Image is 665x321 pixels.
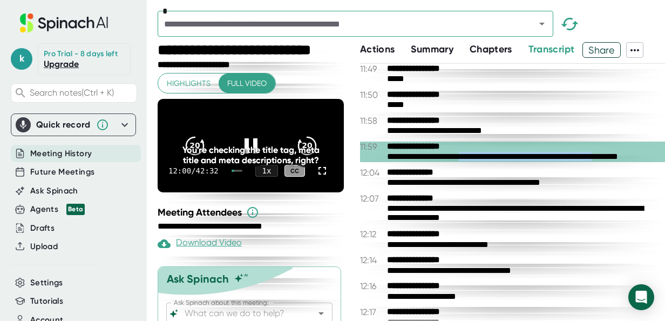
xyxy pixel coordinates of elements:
span: 12:07 [360,193,384,204]
span: 11:59 [360,142,384,152]
button: Share [582,42,621,58]
button: Open [534,16,549,31]
div: Beta [66,204,85,215]
a: Upgrade [44,59,79,69]
button: Settings [30,277,63,289]
span: Transcript [528,43,575,55]
span: Summary [411,43,453,55]
span: 12:14 [360,255,384,265]
span: 12:17 [360,307,384,317]
button: Tutorials [30,295,63,307]
span: Full video [227,77,267,90]
span: k [11,48,32,70]
input: What can we do to help? [182,306,297,321]
button: Open [314,306,329,321]
span: 12:12 [360,229,384,239]
span: 12:04 [360,168,384,178]
div: Quick record [16,114,131,136]
span: Chapters [470,43,512,55]
span: Search notes (Ctrl + K) [30,88,114,98]
button: Full video [219,73,275,93]
button: Drafts [30,222,55,235]
span: 11:49 [360,64,384,74]
button: Agents Beta [30,203,85,216]
div: Ask Spinach [167,272,229,285]
span: Highlights [167,77,211,90]
button: Transcript [528,42,575,57]
div: 1 x [255,165,278,177]
span: Share [583,41,620,59]
button: Meeting History [30,148,92,160]
div: Paid feature [158,237,242,250]
div: You're checking the title tag, meta title and meta descriptions, right? [177,145,325,165]
button: Future Meetings [30,166,94,178]
span: 11:50 [360,90,384,100]
div: Open Intercom Messenger [628,284,654,310]
div: Quick record [36,119,91,130]
span: Actions [360,43,395,55]
button: Summary [411,42,453,57]
button: Upload [30,240,58,253]
span: 12:16 [360,281,384,291]
span: 11:58 [360,116,384,126]
button: Highlights [158,73,219,93]
button: Actions [360,42,395,57]
div: Agents [30,203,85,216]
div: Meeting Attendees [158,206,347,219]
button: Chapters [470,42,512,57]
button: Ask Spinach [30,185,78,197]
div: Pro Trial - 8 days left [44,49,118,59]
div: CC [284,165,305,177]
div: 12:00 / 42:32 [168,166,219,175]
